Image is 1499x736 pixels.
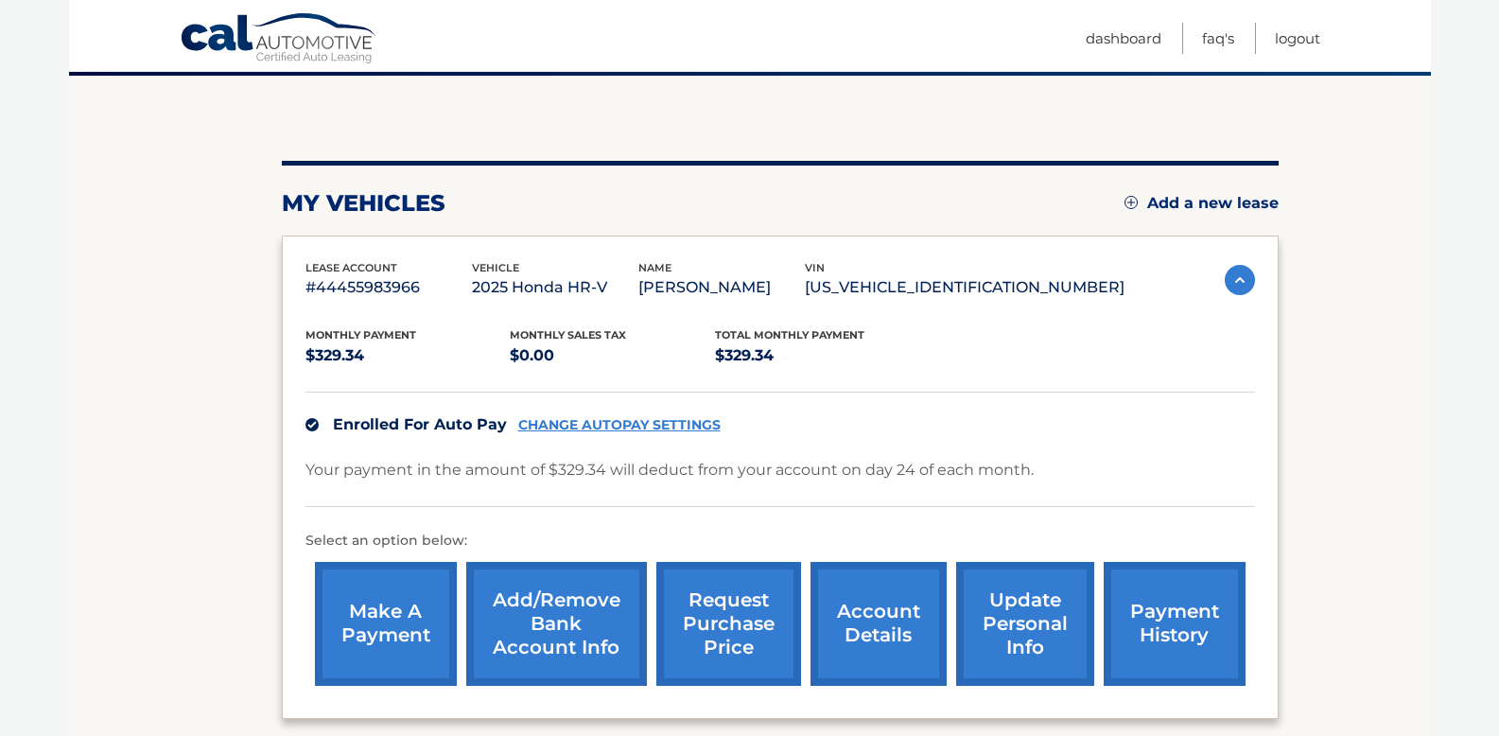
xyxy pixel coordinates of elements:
span: Total Monthly Payment [715,328,864,342]
span: name [638,261,671,274]
p: $0.00 [510,342,715,369]
p: Select an option below: [305,530,1255,552]
a: request purchase price [656,562,801,686]
a: make a payment [315,562,457,686]
a: update personal info [956,562,1094,686]
a: Add a new lease [1124,194,1279,213]
a: Add/Remove bank account info [466,562,647,686]
p: 2025 Honda HR-V [472,274,638,301]
p: #44455983966 [305,274,472,301]
span: Monthly sales Tax [510,328,626,342]
span: Monthly Payment [305,328,416,342]
span: vin [805,261,825,274]
span: Enrolled For Auto Pay [333,415,507,433]
img: accordion-active.svg [1225,265,1255,295]
a: Dashboard [1086,23,1161,54]
p: $329.34 [305,342,511,369]
p: $329.34 [715,342,920,369]
a: FAQ's [1202,23,1234,54]
a: Cal Automotive [180,12,378,67]
p: [PERSON_NAME] [638,274,805,301]
img: check.svg [305,418,319,431]
h2: my vehicles [282,189,445,218]
a: Logout [1275,23,1320,54]
span: vehicle [472,261,519,274]
a: account details [811,562,947,686]
span: lease account [305,261,397,274]
p: Your payment in the amount of $329.34 will deduct from your account on day 24 of each month. [305,457,1034,483]
p: [US_VEHICLE_IDENTIFICATION_NUMBER] [805,274,1124,301]
a: payment history [1104,562,1246,686]
img: add.svg [1124,196,1138,209]
a: CHANGE AUTOPAY SETTINGS [518,417,721,433]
